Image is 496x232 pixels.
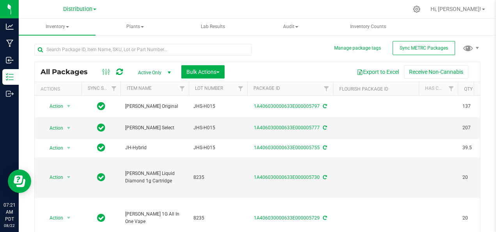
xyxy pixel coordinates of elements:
[193,174,243,181] span: 8235
[19,19,96,35] a: Inventory
[8,170,31,193] iframe: Resource center
[404,65,468,79] button: Receive Non-Cannabis
[322,125,327,130] span: Sync from Compliance System
[6,23,14,30] inline-svg: Analytics
[322,145,327,150] span: Sync from Compliance System
[64,101,74,112] span: select
[234,82,247,95] a: Filter
[254,145,320,150] a: 1A406030000633E000005755
[43,123,64,134] span: Action
[193,144,243,152] span: JHS-H015
[412,5,422,13] div: Manage settings
[320,82,333,95] a: Filter
[462,174,492,181] span: 20
[393,41,455,55] button: Sync METRC Packages
[97,142,105,153] span: In Sync
[193,214,243,222] span: 8235
[4,223,15,228] p: 08/22
[254,175,320,180] a: 1A406030000633E000005730
[252,19,329,35] a: Audit
[108,82,120,95] a: Filter
[340,23,397,30] span: Inventory Counts
[34,44,252,55] input: Search Package ID, Item Name, SKU, Lot or Part Number...
[254,215,320,221] a: 1A406030000633E000005729
[63,6,92,12] span: Distribution
[6,90,14,98] inline-svg: Outbound
[334,45,381,52] button: Manage package tags
[462,214,492,222] span: 20
[462,144,492,152] span: 39.5
[430,6,481,12] span: Hi, [PERSON_NAME]!
[322,175,327,180] span: Sync from Compliance System
[322,104,327,109] span: Sync from Compliance System
[195,86,223,91] a: Lot Number
[125,211,184,225] span: [PERSON_NAME] 1G All In One Vape
[193,124,243,132] span: JHS-H015
[252,19,328,35] span: Audit
[174,19,251,35] a: Lab Results
[330,19,407,35] a: Inventory Counts
[352,65,404,79] button: Export to Excel
[97,212,105,223] span: In Sync
[462,124,492,132] span: 207
[64,212,74,223] span: select
[176,82,189,95] a: Filter
[43,101,64,112] span: Action
[41,86,78,92] div: Actions
[254,125,320,130] a: 1A406030000633E000005777
[186,69,220,75] span: Bulk Actions
[464,86,473,92] a: Qty
[190,23,236,30] span: Lab Results
[254,104,320,109] a: 1A406030000633E000005797
[127,86,152,91] a: Item Name
[339,86,388,92] a: Flourish Package ID
[43,212,64,223] span: Action
[322,215,327,221] span: Sync from Compliance System
[97,19,173,35] span: Plants
[6,73,14,81] inline-svg: Inventory
[43,172,64,183] span: Action
[419,82,458,96] th: Has COA
[6,39,14,47] inline-svg: Manufacturing
[97,172,105,183] span: In Sync
[41,68,96,76] span: All Packages
[125,144,184,152] span: JH-Hybrid
[193,103,243,110] span: JHS-H015
[253,86,280,91] a: Package ID
[125,170,184,185] span: [PERSON_NAME] Liquid Diamond 1g Cartridge
[88,86,118,91] a: Sync Status
[400,45,448,51] span: Sync METRC Packages
[462,103,492,110] span: 137
[64,172,74,183] span: select
[43,143,64,153] span: Action
[96,19,173,35] a: Plants
[97,101,105,112] span: In Sync
[181,65,225,79] button: Bulk Actions
[64,143,74,153] span: select
[4,202,15,223] p: 07:21 AM PDT
[125,124,184,132] span: [PERSON_NAME] Select
[64,123,74,134] span: select
[97,122,105,133] span: In Sync
[125,103,184,110] span: [PERSON_NAME] Original
[445,82,458,95] a: Filter
[6,56,14,64] inline-svg: Inbound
